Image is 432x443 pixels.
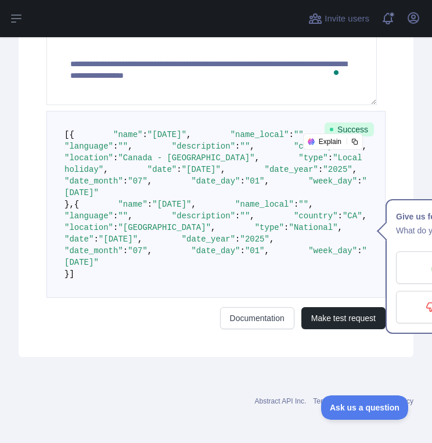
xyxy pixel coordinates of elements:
[338,223,343,232] span: ,
[250,211,254,221] span: ,
[128,177,147,186] span: "07"
[265,165,318,174] span: "date_year"
[308,177,357,186] span: "week_day"
[328,153,333,163] span: :
[301,307,386,329] button: Make test request
[338,211,343,221] span: :
[64,269,69,279] span: }
[118,153,254,163] span: "Canada - [GEOGRAPHIC_DATA]"
[113,142,118,151] span: :
[64,130,69,139] span: [
[64,177,123,186] span: "date_month"
[221,165,225,174] span: ,
[138,235,142,244] span: ,
[235,211,240,221] span: :
[318,165,323,174] span: :
[147,246,152,255] span: ,
[46,35,377,105] textarea: To enrich screen reader interactions, please activate Accessibility in Grammarly extension settings
[265,177,269,186] span: ,
[191,200,196,209] span: ,
[172,211,235,221] span: "description"
[245,246,265,255] span: "01"
[308,200,313,209] span: ,
[357,177,362,186] span: :
[128,142,132,151] span: ,
[99,235,138,244] span: "[DATE]"
[142,130,147,139] span: :
[362,211,367,221] span: ,
[294,211,338,221] span: "country"
[250,142,254,151] span: ,
[64,223,113,232] span: "location"
[69,269,74,279] span: ]
[231,130,289,139] span: "name_local"
[186,130,191,139] span: ,
[147,165,177,174] span: "date"
[245,177,265,186] span: "01"
[235,235,240,244] span: :
[240,177,244,186] span: :
[118,223,211,232] span: "[GEOGRAPHIC_DATA]"
[284,223,289,232] span: :
[64,153,113,163] span: "location"
[313,397,363,405] a: Terms of service
[147,177,152,186] span: ,
[298,200,308,209] span: ""
[269,235,274,244] span: ,
[123,177,128,186] span: :
[93,235,98,244] span: :
[240,211,250,221] span: ""
[211,223,215,232] span: ,
[352,165,357,174] span: ,
[64,142,113,151] span: "language"
[118,142,128,151] span: ""
[220,307,294,329] a: Documentation
[294,130,304,139] span: ""
[294,142,338,151] span: "country"
[118,211,128,221] span: ""
[182,235,235,244] span: "date_year"
[321,395,409,420] iframe: Toggle Customer Support
[128,246,147,255] span: "07"
[113,211,118,221] span: :
[191,177,240,186] span: "date_day"
[289,223,338,232] span: "National"
[240,142,250,151] span: ""
[177,165,181,174] span: :
[74,200,79,209] span: {
[113,223,118,232] span: :
[64,235,93,244] span: "date"
[69,130,74,139] span: {
[182,165,221,174] span: "[DATE]"
[64,200,74,209] span: },
[103,165,108,174] span: ,
[298,153,327,163] span: "type"
[308,246,357,255] span: "week_day"
[113,130,142,139] span: "name"
[255,397,307,405] a: Abstract API Inc.
[191,246,240,255] span: "date_day"
[147,200,152,209] span: :
[128,211,132,221] span: ,
[152,200,191,209] span: "[DATE]"
[357,246,362,255] span: :
[147,130,186,139] span: "[DATE]"
[304,130,308,139] span: ,
[64,211,113,221] span: "language"
[306,9,372,28] button: Invite users
[118,200,147,209] span: "name"
[240,235,269,244] span: "2025"
[113,153,118,163] span: :
[255,153,260,163] span: ,
[64,246,123,255] span: "date_month"
[325,12,369,26] span: Invite users
[235,200,294,209] span: "name_local"
[240,246,244,255] span: :
[289,130,294,139] span: :
[325,123,374,136] span: Success
[323,165,352,174] span: "2025"
[123,246,128,255] span: :
[265,246,269,255] span: ,
[235,142,240,151] span: :
[172,142,235,151] span: "description"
